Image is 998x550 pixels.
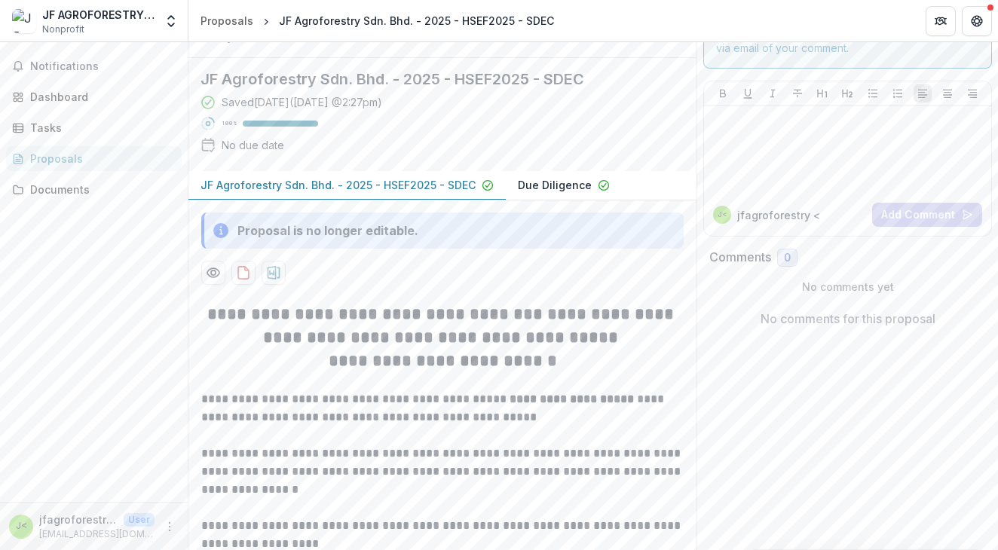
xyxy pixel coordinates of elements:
button: Bold [714,84,732,102]
div: No due date [222,137,284,153]
button: Italicize [764,84,782,102]
button: Ordered List [889,84,907,102]
p: JF Agroforestry Sdn. Bhd. - 2025 - HSEF2025 - SDEC [201,177,476,193]
p: No comments yet [709,279,986,295]
button: download-proposal [262,261,286,285]
span: Notifications [30,60,176,73]
div: jfagroforestry <jfagroforestry@gmail.com> [718,211,727,218]
div: JF Agroforestry Sdn. Bhd. - 2025 - HSEF2025 - SDEC [279,13,554,29]
p: No comments for this proposal [761,310,935,328]
div: JF AGROFORESTRY SDN. BHD. [42,7,155,23]
p: 100 % [222,118,237,129]
button: Partners [926,6,956,36]
button: Notifications [6,54,182,78]
h2: JF Agroforestry Sdn. Bhd. - 2025 - HSEF2025 - SDEC [201,70,660,88]
p: Due Diligence [518,177,592,193]
button: Align Left [914,84,932,102]
a: Tasks [6,115,182,140]
div: Proposals [30,151,170,167]
div: Documents [30,182,170,197]
button: Get Help [962,6,992,36]
button: Heading 2 [838,84,856,102]
p: [EMAIL_ADDRESS][DOMAIN_NAME] [39,527,155,541]
a: Documents [6,177,182,202]
div: Proposal is no longer editable. [237,222,418,240]
button: Strike [788,84,807,102]
button: More [161,518,179,536]
img: JF AGROFORESTRY SDN. BHD. [12,9,36,33]
div: jfagroforestry <jfagroforestry@gmail.com> [16,521,27,531]
nav: breadcrumb [194,10,560,32]
a: Dashboard [6,84,182,109]
div: Proposals [201,13,253,29]
button: Open entity switcher [161,6,182,36]
div: Tasks [30,120,170,136]
button: Align Right [963,84,981,102]
p: jfagroforestry <[EMAIL_ADDRESS][DOMAIN_NAME]> [39,512,118,527]
a: Proposals [194,10,259,32]
button: Heading 1 [813,84,831,102]
div: Dashboard [30,89,170,105]
button: download-proposal [231,261,256,285]
p: User [124,513,155,527]
span: Nonprofit [42,23,84,36]
button: Align Center [938,84,957,102]
h2: Comments [709,250,771,264]
p: jfagroforestry < [737,207,820,223]
span: 0 [784,252,791,264]
div: Saved [DATE] ( [DATE] @ 2:27pm ) [222,94,382,110]
button: Preview f12ed8fa-d937-4979-ac51-53622c92efe1-0.pdf [201,261,225,285]
button: Add Comment [872,203,982,227]
a: Proposals [6,146,182,171]
button: Underline [739,84,757,102]
button: Bullet List [864,84,882,102]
